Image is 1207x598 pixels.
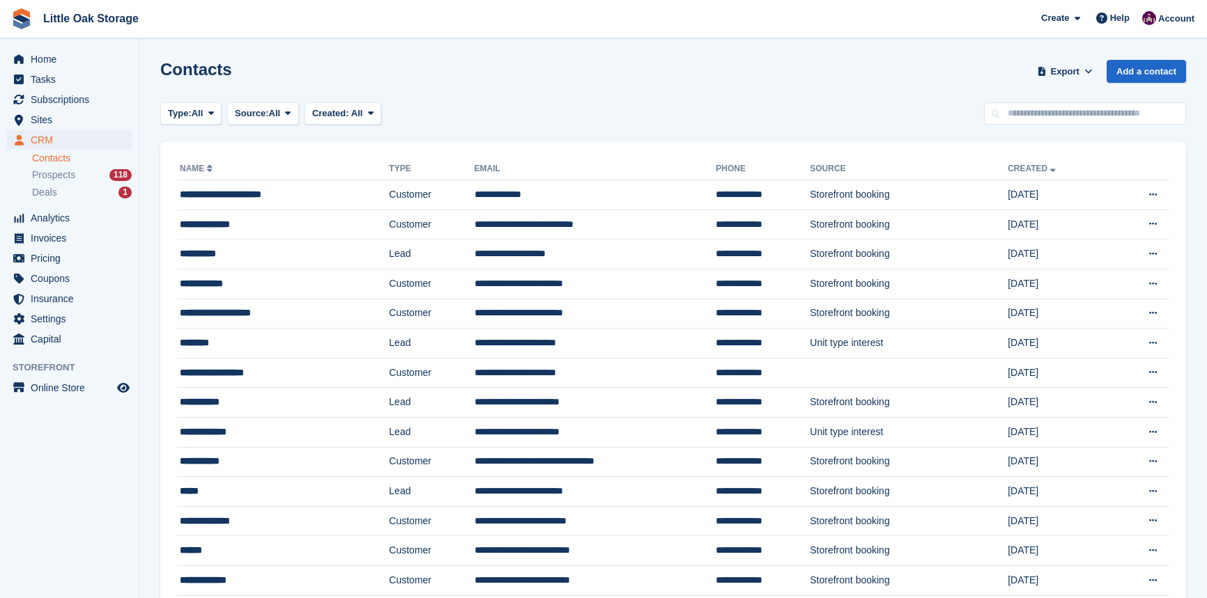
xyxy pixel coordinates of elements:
[7,70,132,89] a: menu
[810,417,1008,447] td: Unit type interest
[31,49,114,69] span: Home
[7,130,132,150] a: menu
[7,49,132,69] a: menu
[31,110,114,129] span: Sites
[389,299,474,329] td: Customer
[810,329,1008,359] td: Unit type interest
[810,536,1008,566] td: Storefront booking
[1034,60,1095,83] button: Export
[1008,239,1110,269] td: [DATE]
[1051,65,1079,79] span: Export
[32,185,132,200] a: Deals 1
[1008,329,1110,359] td: [DATE]
[1008,180,1110,210] td: [DATE]
[160,60,232,79] h1: Contacts
[1008,299,1110,329] td: [DATE]
[1008,358,1110,388] td: [DATE]
[389,506,474,536] td: Customer
[7,228,132,248] a: menu
[227,102,299,125] button: Source: All
[389,447,474,477] td: Customer
[389,358,474,388] td: Customer
[7,269,132,288] a: menu
[1008,536,1110,566] td: [DATE]
[389,536,474,566] td: Customer
[235,107,268,120] span: Source:
[1008,417,1110,447] td: [DATE]
[389,329,474,359] td: Lead
[351,108,363,118] span: All
[31,378,114,398] span: Online Store
[32,152,132,165] a: Contacts
[7,309,132,329] a: menu
[31,228,114,248] span: Invoices
[109,169,132,181] div: 118
[269,107,281,120] span: All
[305,102,381,125] button: Created: All
[810,447,1008,477] td: Storefront booking
[389,180,474,210] td: Customer
[1008,477,1110,507] td: [DATE]
[32,168,75,182] span: Prospects
[32,168,132,182] a: Prospects 118
[31,329,114,349] span: Capital
[810,506,1008,536] td: Storefront booking
[7,329,132,349] a: menu
[1107,60,1186,83] a: Add a contact
[7,378,132,398] a: menu
[7,90,132,109] a: menu
[7,249,132,268] a: menu
[810,269,1008,299] td: Storefront booking
[389,477,474,507] td: Lead
[1158,12,1194,26] span: Account
[7,208,132,228] a: menu
[810,565,1008,595] td: Storefront booking
[389,417,474,447] td: Lead
[31,208,114,228] span: Analytics
[1008,164,1059,173] a: Created
[810,210,1008,239] td: Storefront booking
[31,90,114,109] span: Subscriptions
[31,130,114,150] span: CRM
[810,239,1008,269] td: Storefront booking
[1008,447,1110,477] td: [DATE]
[810,299,1008,329] td: Storefront booking
[1008,210,1110,239] td: [DATE]
[38,7,144,30] a: Little Oak Storage
[13,361,139,375] span: Storefront
[389,158,474,180] th: Type
[810,158,1008,180] th: Source
[7,110,132,129] a: menu
[1110,11,1130,25] span: Help
[1008,388,1110,418] td: [DATE]
[389,239,474,269] td: Lead
[1008,269,1110,299] td: [DATE]
[7,289,132,308] a: menu
[810,388,1008,418] td: Storefront booking
[168,107,192,120] span: Type:
[810,180,1008,210] td: Storefront booking
[118,187,132,198] div: 1
[11,8,32,29] img: stora-icon-8386f47178a22dfd0bd8f6a31ec36ba5ce8667c1dd55bd0f319d3a0aa187defe.svg
[1142,11,1156,25] img: Morgen Aujla
[389,565,474,595] td: Customer
[389,210,474,239] td: Customer
[389,269,474,299] td: Customer
[1008,506,1110,536] td: [DATE]
[31,249,114,268] span: Pricing
[160,102,222,125] button: Type: All
[115,379,132,396] a: Preview store
[1041,11,1069,25] span: Create
[389,388,474,418] td: Lead
[31,309,114,329] span: Settings
[716,158,810,180] th: Phone
[1008,565,1110,595] td: [DATE]
[32,186,57,199] span: Deals
[475,158,716,180] th: Email
[312,108,349,118] span: Created:
[180,164,215,173] a: Name
[192,107,203,120] span: All
[31,269,114,288] span: Coupons
[31,70,114,89] span: Tasks
[810,477,1008,507] td: Storefront booking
